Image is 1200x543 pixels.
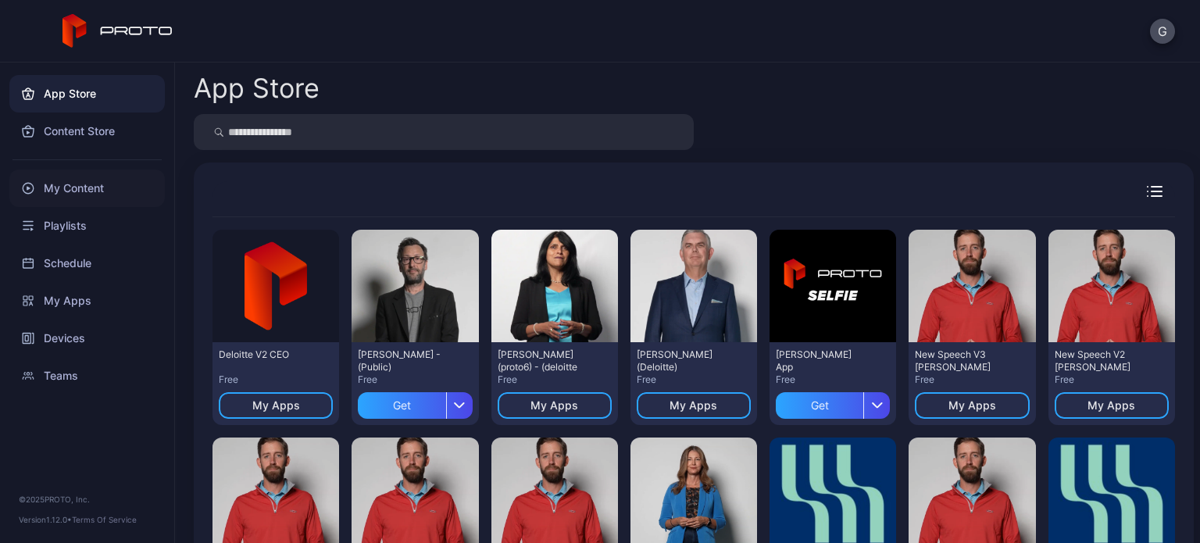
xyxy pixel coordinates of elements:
[9,320,165,357] a: Devices
[252,399,300,412] div: My Apps
[637,348,723,373] div: Jason G - (Deloitte)
[219,373,333,386] div: Free
[498,392,612,419] button: My Apps
[915,392,1029,419] button: My Apps
[1150,19,1175,44] button: G
[358,373,472,386] div: Free
[358,392,445,419] div: Get
[915,373,1029,386] div: Free
[358,348,444,373] div: David N Persona - (Public)
[9,170,165,207] a: My Content
[1055,348,1141,373] div: New Speech V2 Jay
[9,75,165,113] a: App Store
[776,373,890,386] div: Free
[948,399,996,412] div: My Apps
[637,373,751,386] div: Free
[530,399,578,412] div: My Apps
[9,357,165,395] a: Teams
[498,348,584,373] div: Beena (proto6) - (deloitte
[19,515,72,524] span: Version 1.12.0 •
[219,348,305,361] div: Deloitte V2 CEO
[9,207,165,245] a: Playlists
[1055,392,1169,419] button: My Apps
[1087,399,1135,412] div: My Apps
[776,392,863,419] div: Get
[194,75,320,102] div: App Store
[358,386,472,419] button: Get
[776,348,862,373] div: David Selfie App
[9,282,165,320] a: My Apps
[670,399,717,412] div: My Apps
[9,113,165,150] a: Content Store
[19,493,155,505] div: © 2025 PROTO, Inc.
[1055,373,1169,386] div: Free
[219,392,333,419] button: My Apps
[72,515,137,524] a: Terms Of Service
[498,373,612,386] div: Free
[776,386,890,419] button: Get
[915,348,1001,373] div: New Speech V3 Jay
[637,392,751,419] button: My Apps
[9,245,165,282] a: Schedule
